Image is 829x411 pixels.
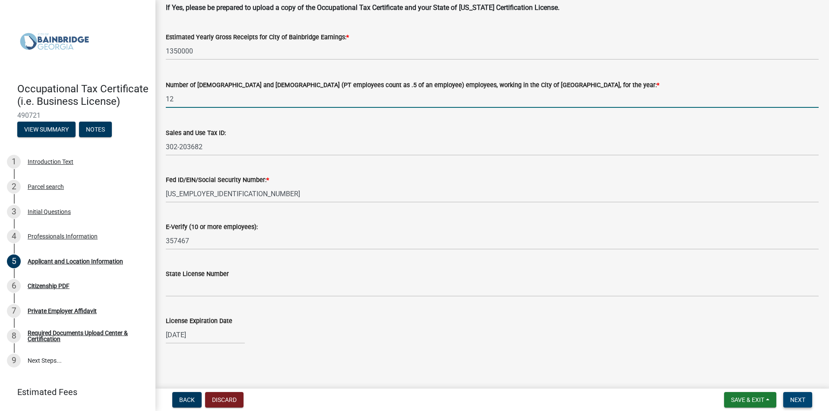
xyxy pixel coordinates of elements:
[7,229,21,243] div: 4
[166,35,349,41] label: Estimated Yearly Gross Receipts for City of Bainbridge Earnings:
[7,354,21,367] div: 9
[166,326,245,344] input: mm/dd/yyyy
[166,82,659,88] label: Number of [DEMOGRAPHIC_DATA] and [DEMOGRAPHIC_DATA] (PT employees count as .5 of an employee) emp...
[17,126,76,133] wm-modal-confirm: Summary
[28,258,123,264] div: Applicant and Location Information
[7,180,21,194] div: 2
[7,205,21,219] div: 3
[79,126,112,133] wm-modal-confirm: Notes
[17,9,92,74] img: City of Bainbridge, Georgia (Canceled)
[28,159,73,165] div: Introduction Text
[28,330,142,342] div: Required Documents Upload Center & Certification
[28,283,70,289] div: Citizenship PDF
[166,130,226,136] label: Sales and Use Tax ID:
[724,392,776,408] button: Save & Exit
[179,396,195,403] span: Back
[17,122,76,137] button: View Summary
[166,224,258,230] label: E-Verify (10 or more employees):
[731,396,764,403] span: Save & Exit
[166,271,229,277] label: State License Number
[172,392,202,408] button: Back
[7,329,21,343] div: 8
[7,279,21,293] div: 6
[205,392,244,408] button: Discard
[79,122,112,137] button: Notes
[7,304,21,318] div: 7
[166,3,560,12] strong: If Yes, please be prepared to upload a copy of the Occupational Tax Certificate and your State of...
[7,383,142,401] a: Estimated Fees
[790,396,805,403] span: Next
[28,184,64,190] div: Parcel search
[7,155,21,169] div: 1
[7,254,21,268] div: 5
[166,177,269,183] label: Fed ID/EIN/Social Security Number:
[17,111,138,119] span: 490721
[17,83,149,108] h4: Occupational Tax Certificate (i.e. Business License)
[28,209,71,215] div: Initial Questions
[28,233,98,239] div: Professionals Information
[783,392,812,408] button: Next
[28,308,97,314] div: Private Employer Affidavit
[166,318,232,324] label: License Expiration Date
